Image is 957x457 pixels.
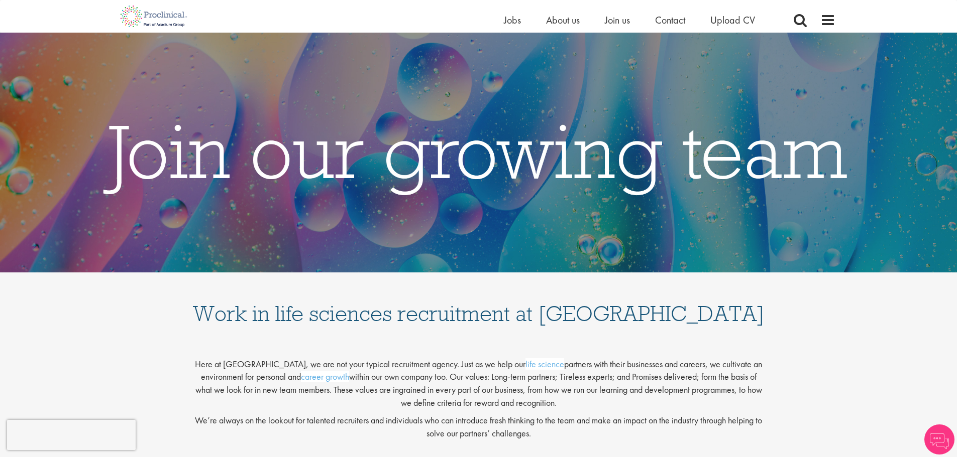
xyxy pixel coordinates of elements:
img: Chatbot [924,424,954,454]
a: Jobs [504,14,521,27]
p: Here at [GEOGRAPHIC_DATA], we are not your typical recruitment agency. Just as we help our partne... [192,350,765,409]
iframe: reCAPTCHA [7,420,136,450]
p: We’re always on the lookout for talented recruiters and individuals who can introduce fresh think... [192,414,765,439]
h1: Work in life sciences recruitment at [GEOGRAPHIC_DATA] [192,282,765,325]
a: Contact [655,14,685,27]
a: Upload CV [710,14,755,27]
a: About us [546,14,580,27]
a: career growth [301,371,349,382]
a: life science [525,358,564,370]
a: Join us [605,14,630,27]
